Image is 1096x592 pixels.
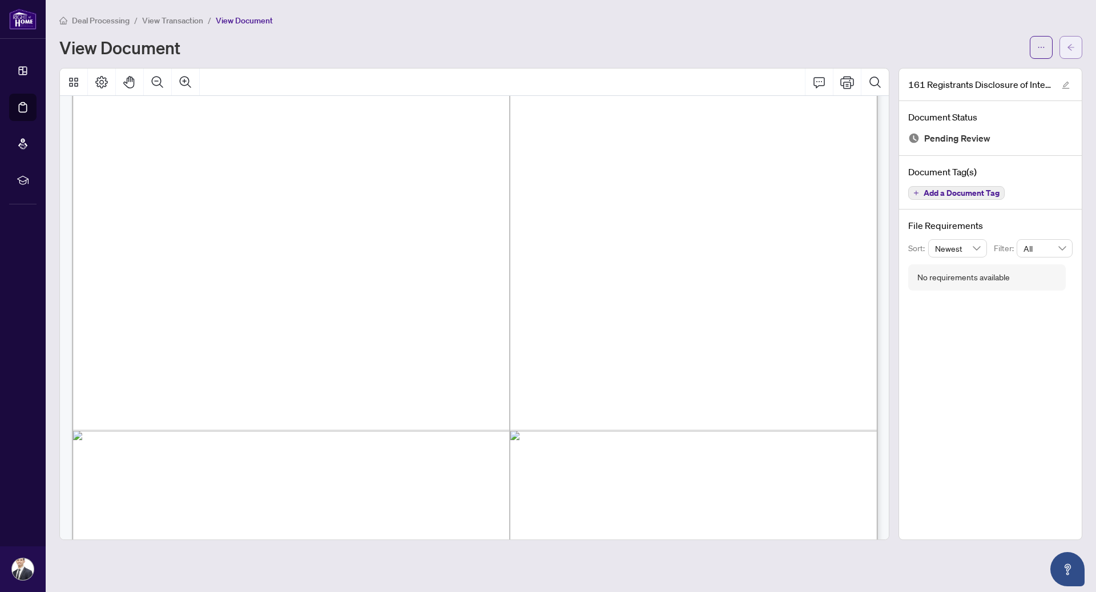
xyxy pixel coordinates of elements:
[1062,81,1070,89] span: edit
[913,190,919,196] span: plus
[142,15,203,26] span: View Transaction
[908,219,1073,232] h4: File Requirements
[917,271,1010,284] div: No requirements available
[908,132,920,144] img: Document Status
[59,17,67,25] span: home
[908,110,1073,124] h4: Document Status
[994,242,1017,255] p: Filter:
[924,189,1000,197] span: Add a Document Tag
[72,15,130,26] span: Deal Processing
[208,14,211,27] li: /
[908,78,1051,91] span: 161 Registrants Disclosure of Interest - Disposition of Property - OREA_[DATE] 22_29_16 1 EXECUTE...
[908,165,1073,179] h4: Document Tag(s)
[935,240,981,257] span: Newest
[908,242,928,255] p: Sort:
[1067,43,1075,51] span: arrow-left
[12,558,34,580] img: Profile Icon
[1037,43,1045,51] span: ellipsis
[9,9,37,30] img: logo
[59,38,180,57] h1: View Document
[216,15,273,26] span: View Document
[924,131,990,146] span: Pending Review
[1024,240,1066,257] span: All
[134,14,138,27] li: /
[1050,552,1085,586] button: Open asap
[908,186,1005,200] button: Add a Document Tag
